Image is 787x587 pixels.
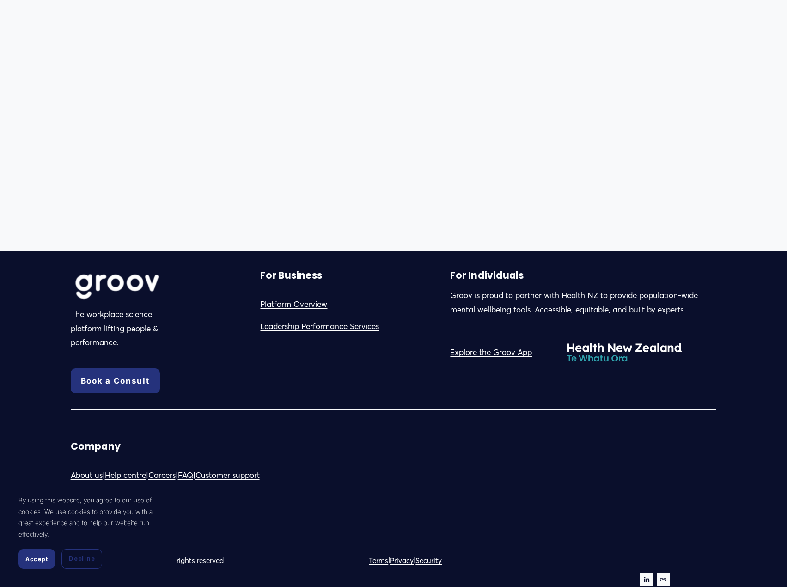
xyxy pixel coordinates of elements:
button: Decline [61,549,102,569]
a: Platform Overview [260,297,327,312]
span: Decline [69,555,95,563]
p: | | | | [71,468,391,483]
a: Leadership Performance Services [260,319,379,334]
a: URL [657,573,670,586]
p: Copyright © 2024 Groov Ltd. All rights reserved [71,554,391,567]
a: Security [415,554,442,567]
p: | | [369,554,581,567]
strong: For Individuals [450,269,524,282]
button: Accept [18,549,55,569]
strong: For Business [260,269,322,282]
a: Terms [369,554,388,567]
a: Explore the Groov App [450,345,532,360]
a: Book a Consult [71,368,160,393]
a: Customer support [195,468,260,483]
a: About us [71,468,103,483]
a: Privacy [390,554,414,567]
a: Help centre [105,468,146,483]
section: Cookie banner [9,485,176,578]
p: Groov is proud to partner with Health NZ to provide population-wide mental wellbeing tools. Acces... [450,288,716,317]
a: LinkedIn [640,573,653,586]
span: Accept [25,556,48,563]
a: Careers [148,468,176,483]
strong: Company [71,440,121,453]
p: The workplace science platform lifting people & performance. [71,307,174,350]
p: By using this website, you agree to our use of cookies. We use cookies to provide you with a grea... [18,495,166,540]
a: FAQ [178,468,193,483]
